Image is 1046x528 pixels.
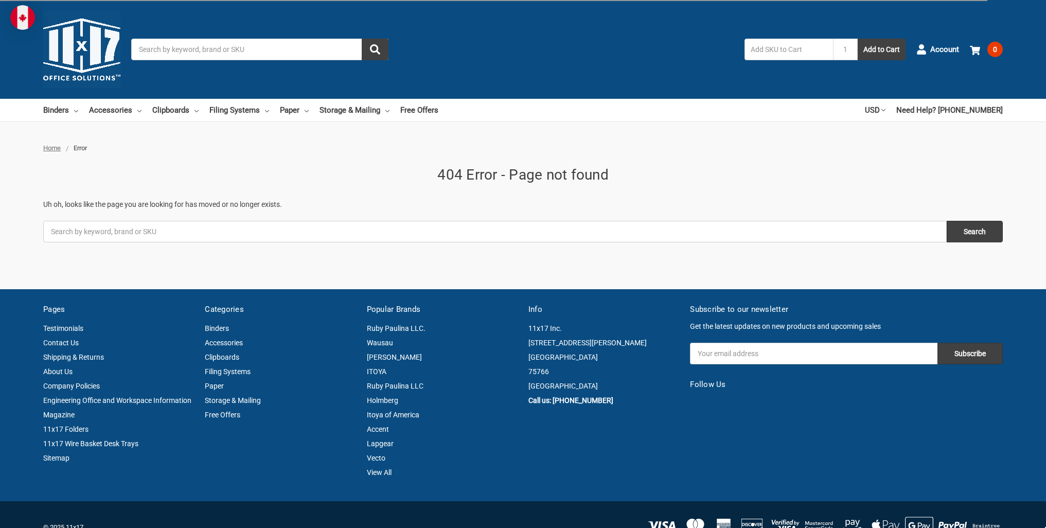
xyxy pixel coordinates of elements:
a: Ruby Paulina LLC [367,382,423,390]
a: ITOYA [367,367,386,376]
a: About Us [43,367,73,376]
h5: Follow Us [690,379,1003,391]
h1: 404 Error - Page not found [43,164,1003,186]
a: Free Offers [400,99,438,121]
span: Error [74,144,87,152]
a: Contact Us [43,339,79,347]
input: Search by keyword, brand or SKU [131,39,388,60]
span: 0 [987,42,1003,57]
a: Filing Systems [205,367,251,376]
a: Call us: [PHONE_NUMBER] [528,396,613,404]
a: Binders [43,99,78,121]
img: duty and tax information for Canada [10,5,35,30]
h5: Pages [43,304,194,315]
a: Storage & Mailing [205,396,261,404]
a: Wausau [367,339,393,347]
a: Company Policies [43,382,100,390]
a: 0 [970,36,1003,63]
input: Your email address [690,343,937,364]
a: Sitemap [43,454,69,462]
a: Accessories [89,99,141,121]
button: Add to Cart [858,39,906,60]
input: Search by keyword, brand or SKU [43,221,947,242]
p: Get the latest updates on new products and upcoming sales [690,321,1003,332]
a: USD [865,99,885,121]
h5: Popular Brands [367,304,518,315]
a: Binders [205,324,229,332]
a: Vecto [367,454,385,462]
a: Paper [280,99,309,121]
h5: Categories [205,304,356,315]
a: 11x17 Wire Basket Desk Trays [43,439,138,448]
h5: Subscribe to our newsletter [690,304,1003,315]
a: Shipping & Returns [43,353,104,361]
a: View All [367,468,392,477]
a: 11x17 Folders [43,425,88,433]
a: Storage & Mailing [320,99,389,121]
a: Accessories [205,339,243,347]
p: Uh oh, looks like the page you are looking for has moved or no longer exists. [43,199,1003,210]
a: Engineering Office and Workspace Information Magazine [43,396,191,419]
a: Need Help? [PHONE_NUMBER] [896,99,1003,121]
span: Account [930,44,959,56]
a: Home [43,144,61,152]
h5: Info [528,304,679,315]
input: Search [947,221,1003,242]
a: Paper [205,382,224,390]
a: Filing Systems [209,99,269,121]
img: 11x17.com [43,11,120,88]
a: Free Offers [205,411,240,419]
a: Clipboards [152,99,199,121]
a: Account [916,36,959,63]
a: Itoya of America [367,411,419,419]
a: Accent [367,425,389,433]
address: 11x17 Inc. [STREET_ADDRESS][PERSON_NAME] [GEOGRAPHIC_DATA] 75766 [GEOGRAPHIC_DATA] [528,321,679,393]
a: Holmberg [367,396,398,404]
a: Clipboards [205,353,239,361]
a: [PERSON_NAME] [367,353,422,361]
a: Ruby Paulina LLC. [367,324,426,332]
input: Add SKU to Cart [744,39,833,60]
input: Subscribe [937,343,1003,364]
a: Testimonials [43,324,83,332]
a: Lapgear [367,439,394,448]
